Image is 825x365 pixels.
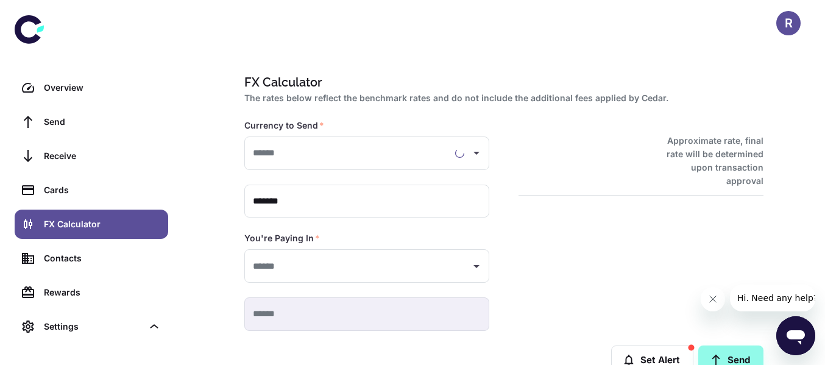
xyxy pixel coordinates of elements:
a: Contacts [15,244,168,273]
a: FX Calculator [15,210,168,239]
button: Open [468,258,485,275]
a: Overview [15,73,168,102]
div: Rewards [44,286,161,299]
div: Contacts [44,252,161,265]
button: R [776,11,801,35]
span: Hi. Need any help? [7,9,88,18]
div: Overview [44,81,161,94]
div: Send [44,115,161,129]
a: Receive [15,141,168,171]
iframe: Message from company [730,285,815,311]
a: Rewards [15,278,168,307]
div: Settings [44,320,143,333]
div: Cards [44,183,161,197]
h6: Approximate rate, final rate will be determined upon transaction approval [653,134,763,188]
div: Receive [44,149,161,163]
label: Currency to Send [244,119,324,132]
label: You're Paying In [244,232,320,244]
div: FX Calculator [44,218,161,231]
a: Send [15,107,168,136]
iframe: Close message [701,287,725,311]
a: Cards [15,175,168,205]
button: Open [468,144,485,161]
h1: FX Calculator [244,73,759,91]
div: Settings [15,312,168,341]
iframe: Button to launch messaging window [776,316,815,355]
